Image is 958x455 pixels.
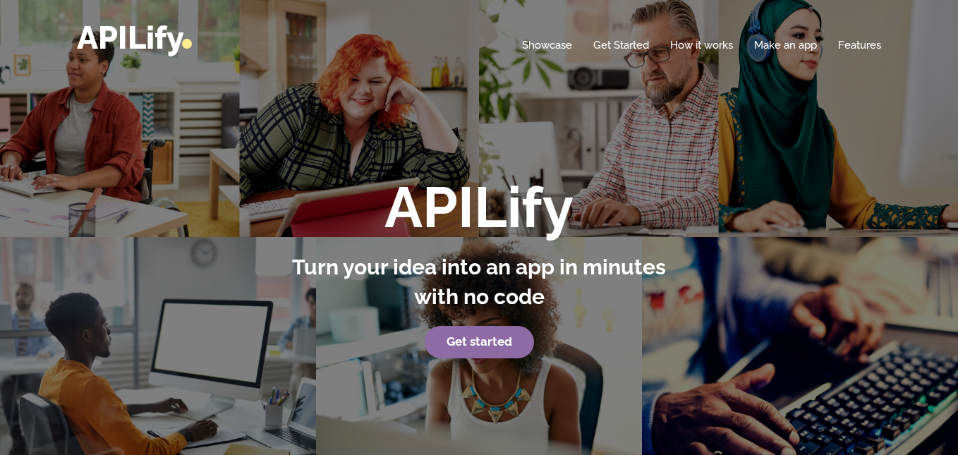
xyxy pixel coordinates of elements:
[77,19,192,56] a: APILify
[425,326,534,358] a: Get started
[593,38,649,52] a: Get Started
[670,38,733,52] a: How it works
[292,255,666,309] strong: Turn your idea into an app in minutes with no code
[838,38,881,52] a: Features
[447,334,512,348] strong: Get started
[384,174,574,241] strong: APILify
[754,38,817,52] a: Make an app
[522,38,572,52] a: Showcase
